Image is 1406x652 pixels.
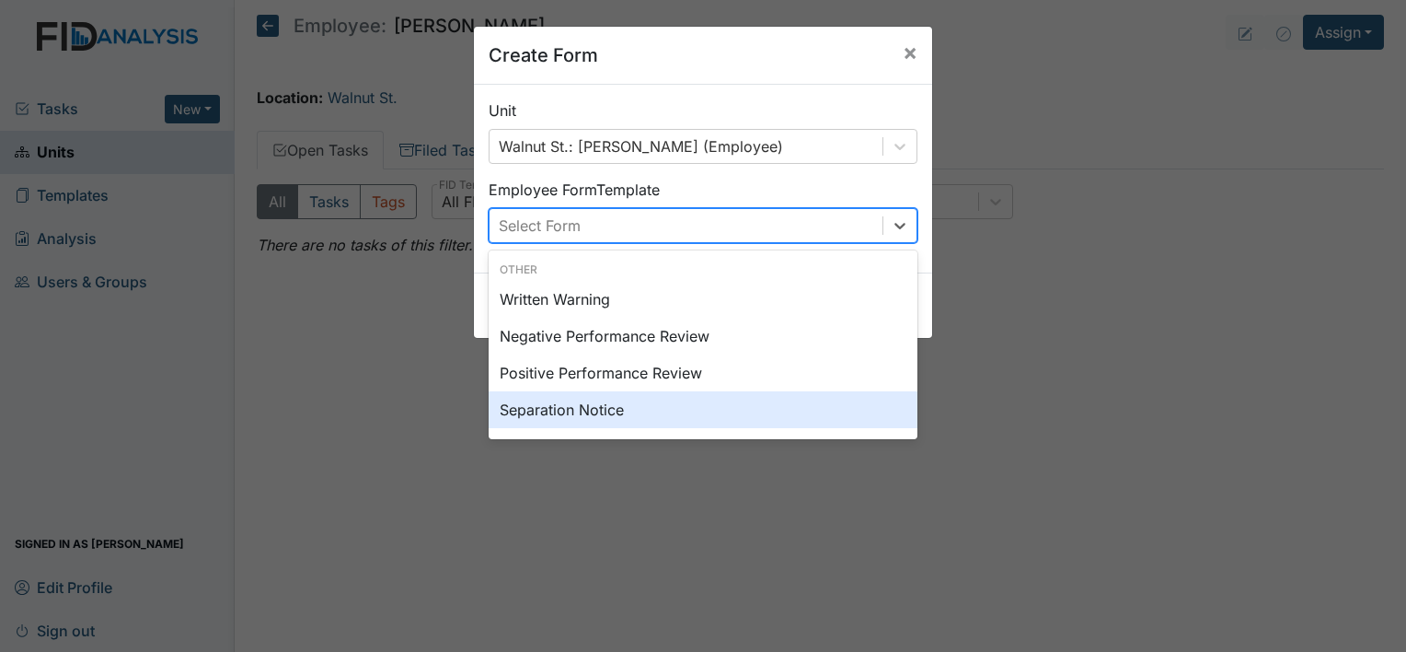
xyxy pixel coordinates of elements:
[903,39,917,65] span: ×
[499,215,581,237] div: Select Form
[888,27,932,78] button: Close
[489,179,660,201] label: Employee Form Template
[489,391,917,428] div: Separation Notice
[489,99,516,122] label: Unit
[499,135,783,157] div: Walnut St.: [PERSON_NAME] (Employee)
[489,262,917,278] div: Other
[489,281,917,318] div: Written Warning
[489,41,598,69] h5: Create Form
[489,355,917,391] div: Positive Performance Review
[489,318,917,355] div: Negative Performance Review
